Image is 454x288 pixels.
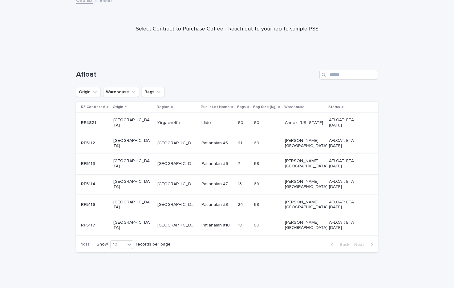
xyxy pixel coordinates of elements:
button: Next [352,242,378,247]
span: Back [336,242,349,247]
p: 69 [254,160,261,166]
tr: RF5112RF5112 [GEOGRAPHIC_DATA][GEOGRAPHIC_DATA][GEOGRAPHIC_DATA] Patlanalan #5Patlanalan #5 4141 ... [76,133,378,154]
p: AFLOAT: ETA [DATE] [329,138,367,149]
p: RF5116 [81,201,96,207]
p: Patlanalan #7 [201,180,229,187]
p: Bags [237,104,246,110]
p: Bag Size (Kg) [253,104,277,110]
input: Search [319,70,378,80]
p: 69 [254,180,261,187]
p: [GEOGRAPHIC_DATA] [157,222,197,228]
p: records per page [136,242,171,247]
p: AFLOAT: ETA [DATE] [329,158,367,169]
p: [GEOGRAPHIC_DATA] [113,200,152,210]
p: Show [97,242,108,247]
p: Public Lot Name [201,104,230,110]
p: [GEOGRAPHIC_DATA] [157,180,197,187]
p: 69 [254,222,261,228]
div: 10 [111,241,125,248]
p: [GEOGRAPHIC_DATA] [113,220,152,230]
p: AFLOAT: ETA [DATE] [329,200,367,210]
p: 69 [254,139,261,146]
button: Back [326,242,352,247]
button: Bags [142,87,164,97]
p: Warehouse [284,104,305,110]
tr: RF5113RF5113 [GEOGRAPHIC_DATA][GEOGRAPHIC_DATA][GEOGRAPHIC_DATA] Patlanalan #6Patlanalan #6 77 69... [76,154,378,174]
p: [GEOGRAPHIC_DATA] [113,118,152,128]
h1: Afloat [76,70,317,79]
p: Yirgacheffe [157,119,181,126]
p: AFLOAT: ETA [DATE] [329,220,367,230]
p: Region [157,104,169,110]
p: Origin [113,104,123,110]
p: Status [328,104,340,110]
p: 60 [254,119,261,126]
p: [GEOGRAPHIC_DATA] [113,138,152,149]
p: 13 [238,180,243,187]
p: Patlanalan #9 [201,201,229,207]
p: 41 [238,139,243,146]
p: [GEOGRAPHIC_DATA] [113,158,152,169]
p: [GEOGRAPHIC_DATA] [157,139,197,146]
p: 7 [238,160,241,166]
tr: RF5117RF5117 [GEOGRAPHIC_DATA][GEOGRAPHIC_DATA][GEOGRAPHIC_DATA] Patlanalan #10Patlanalan #10 181... [76,215,378,236]
p: Patlanalan #5 [201,139,229,146]
span: Next [354,242,368,247]
p: 69 [254,201,261,207]
tr: RF5116RF5116 [GEOGRAPHIC_DATA][GEOGRAPHIC_DATA][GEOGRAPHIC_DATA] Patlanalan #9Patlanalan #9 2424 ... [76,194,378,215]
p: RF5112 [81,139,96,146]
button: Warehouse [103,87,139,97]
tr: RF5114RF5114 [GEOGRAPHIC_DATA][GEOGRAPHIC_DATA][GEOGRAPHIC_DATA] Patlanalan #7Patlanalan #7 1313 ... [76,174,378,194]
p: RF5113 [81,160,96,166]
p: Select Contract to Purchase Coffee - Reach out to your rep to sample PSS [104,26,350,33]
p: 60 [238,119,245,126]
p: AFLOAT: ETA [DATE] [329,179,367,190]
p: RF Contract # [81,104,105,110]
p: RF5117 [81,222,96,228]
p: Idido [201,119,212,126]
p: 24 [238,201,244,207]
p: [GEOGRAPHIC_DATA] [157,201,197,207]
p: Patlanalan #6 [201,160,229,166]
p: [GEOGRAPHIC_DATA] [157,160,197,166]
p: RF5114 [81,180,96,187]
p: RF4821 [81,119,97,126]
p: 1 of 1 [76,237,94,252]
tr: RF4821RF4821 [GEOGRAPHIC_DATA]YirgacheffeYirgacheffe IdidoIdido 6060 6060 Annex, [US_STATE] AFLOA... [76,113,378,133]
p: [GEOGRAPHIC_DATA] [113,179,152,190]
p: AFLOAT: ETA [DATE] [329,118,367,128]
p: 18 [238,222,243,228]
p: Patlanalan #10 [201,222,231,228]
button: Origin [76,87,101,97]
